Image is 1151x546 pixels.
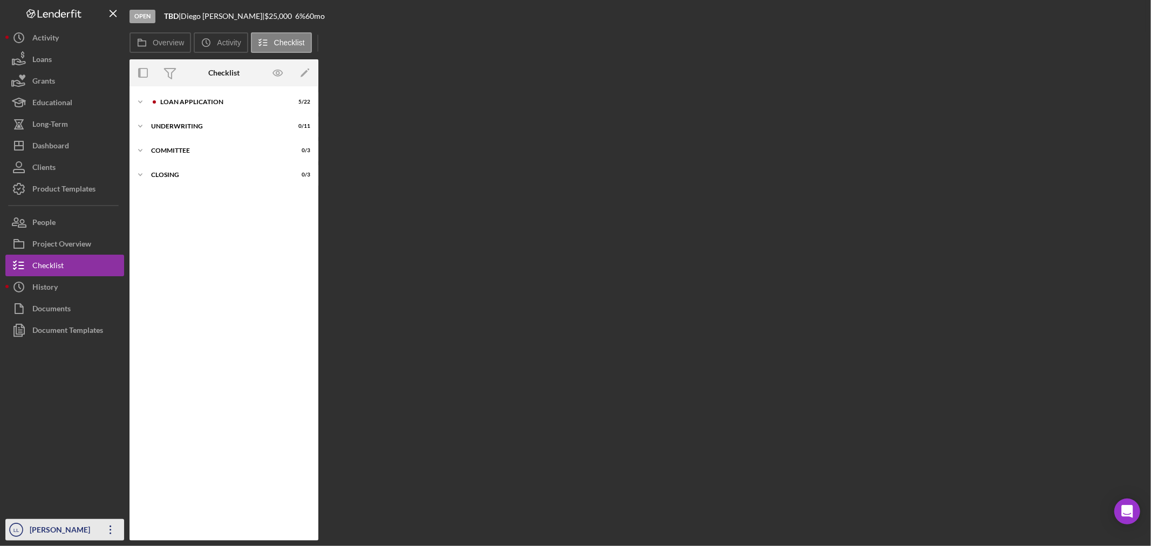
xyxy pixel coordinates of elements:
[151,123,283,129] div: Underwriting
[251,32,312,53] button: Checklist
[5,156,124,178] button: Clients
[1114,499,1140,524] div: Open Intercom Messenger
[32,319,103,344] div: Document Templates
[164,11,179,21] b: TBD
[32,92,72,116] div: Educational
[5,519,124,541] button: LL[PERSON_NAME]
[264,11,292,21] span: $25,000
[32,135,69,159] div: Dashboard
[130,10,155,23] div: Open
[130,32,191,53] button: Overview
[274,38,305,47] label: Checklist
[208,69,240,77] div: Checklist
[153,38,184,47] label: Overview
[194,32,248,53] button: Activity
[164,12,181,21] div: |
[5,319,124,341] button: Document Templates
[32,211,56,236] div: People
[151,147,283,154] div: Committee
[13,527,19,533] text: LL
[5,178,124,200] button: Product Templates
[32,178,96,202] div: Product Templates
[32,49,52,73] div: Loans
[5,233,124,255] button: Project Overview
[291,99,310,105] div: 5 / 22
[32,27,59,51] div: Activity
[217,38,241,47] label: Activity
[295,12,305,21] div: 6 %
[27,519,97,543] div: [PERSON_NAME]
[291,147,310,154] div: 0 / 3
[5,211,124,233] button: People
[5,49,124,70] button: Loans
[32,276,58,301] div: History
[5,92,124,113] button: Educational
[160,99,283,105] div: Loan Application
[291,172,310,178] div: 0 / 3
[5,255,124,276] button: Checklist
[5,276,124,298] button: History
[151,172,283,178] div: Closing
[32,255,64,279] div: Checklist
[32,233,91,257] div: Project Overview
[5,113,124,135] button: Long-Term
[5,135,124,156] button: Dashboard
[5,27,124,49] button: Activity
[291,123,310,129] div: 0 / 11
[5,70,124,92] button: Grants
[181,12,264,21] div: Diego [PERSON_NAME] |
[32,70,55,94] div: Grants
[32,113,68,138] div: Long-Term
[5,298,124,319] button: Documents
[305,12,325,21] div: 60 mo
[32,156,56,181] div: Clients
[32,298,71,322] div: Documents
